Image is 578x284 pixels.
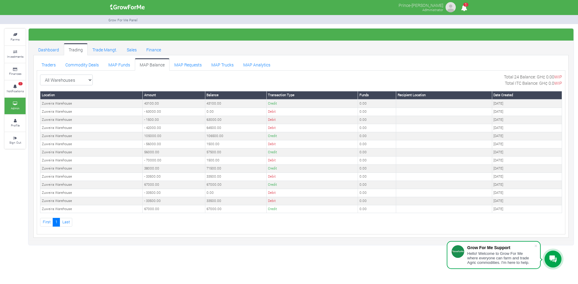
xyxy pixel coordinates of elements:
[143,132,205,140] td: 105000.00
[266,156,358,164] td: Debit
[40,218,53,227] a: First
[205,116,266,124] td: 63000.00
[143,173,205,181] td: - 33500.00
[18,82,23,86] span: 1
[266,116,358,124] td: Debit
[266,189,358,197] td: Debit
[143,189,205,197] td: - 33500.00
[61,58,104,70] a: Commodity Deals
[266,197,358,205] td: Debit
[266,205,358,213] td: Credit
[40,124,143,132] td: Zuweira Warehouse
[492,132,562,140] td: [DATE]
[492,91,562,99] th: Date Created
[492,189,562,197] td: [DATE]
[5,63,26,80] a: Finances
[358,99,396,108] td: 0.00
[492,99,562,108] td: [DATE]
[205,189,266,197] td: 0.00
[554,80,562,86] span: WIP
[122,43,141,55] a: Sales
[505,80,562,86] p: Total ITC Balance: GH¢ 0.0
[266,99,358,108] td: Credit
[40,148,143,156] td: Zuweira Warehouse
[143,164,205,173] td: 38000.00
[205,140,266,148] td: 1500.00
[135,58,169,70] a: MAP Balance
[143,148,205,156] td: 56000.00
[5,132,26,149] a: Sign Out
[40,181,143,189] td: Zuweira Warehouse
[504,74,562,80] p: Total 24 Balance: GH¢ 0.00
[40,116,143,124] td: Zuweira Warehouse
[358,124,396,132] td: 0.00
[205,156,266,164] td: 1500.00
[141,43,166,55] a: Finance
[266,140,358,148] td: Debit
[143,140,205,148] td: - 56000.00
[169,58,207,70] a: MAP Requests
[37,58,61,70] a: Traders
[458,1,470,15] i: Notifications
[358,91,396,99] th: Funds
[205,205,266,213] td: 67000.00
[53,218,60,227] a: 1
[358,197,396,205] td: 0.00
[205,164,266,173] td: 71500.00
[358,181,396,189] td: 0.00
[40,218,562,227] nav: Page Navigation
[5,46,26,63] a: Investments
[205,173,266,181] td: 33500.00
[554,74,562,80] span: WIP
[64,43,88,55] a: Trading
[7,54,23,59] small: Investments
[266,124,358,132] td: Debit
[108,1,147,13] img: growforme image
[88,43,122,55] a: Trade Mangt.
[266,108,358,116] td: Debit
[492,205,562,213] td: [DATE]
[492,181,562,189] td: [DATE]
[11,123,20,127] small: Profile
[143,99,205,108] td: 43100.00
[60,218,72,227] a: Last
[422,8,443,12] small: Administrator
[40,205,143,213] td: Zuweira Warehouse
[458,6,470,11] a: 1
[492,173,562,181] td: [DATE]
[40,140,143,148] td: Zuweira Warehouse
[205,99,266,108] td: 43100.00
[492,108,562,116] td: [DATE]
[266,181,358,189] td: Credit
[205,132,266,140] td: 106500.00
[492,124,562,132] td: [DATE]
[143,197,205,205] td: - 33500.00
[143,181,205,189] td: 67000.00
[266,91,358,99] th: Transaction Type
[266,148,358,156] td: Credit
[40,132,143,140] td: Zuweira Warehouse
[40,108,143,116] td: Zuweira Warehouse
[7,89,24,93] small: Notifications
[492,164,562,173] td: [DATE]
[40,197,143,205] td: Zuweira Warehouse
[358,173,396,181] td: 0.00
[205,181,266,189] td: 67000.00
[266,164,358,173] td: Credit
[40,189,143,197] td: Zuweira Warehouse
[492,116,562,124] td: [DATE]
[205,124,266,132] td: 64500.00
[266,173,358,181] td: Debit
[11,37,20,41] small: Farms
[5,115,26,131] a: Profile
[205,91,266,99] th: Balance
[40,173,143,181] td: Zuweira Warehouse
[358,164,396,173] td: 0.00
[143,156,205,164] td: - 70000.00
[143,124,205,132] td: - 42000.00
[143,116,205,124] td: - 1500.00
[492,197,562,205] td: [DATE]
[467,245,534,250] div: Grow For Me Support
[40,91,143,99] th: Location
[358,205,396,213] td: 0.00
